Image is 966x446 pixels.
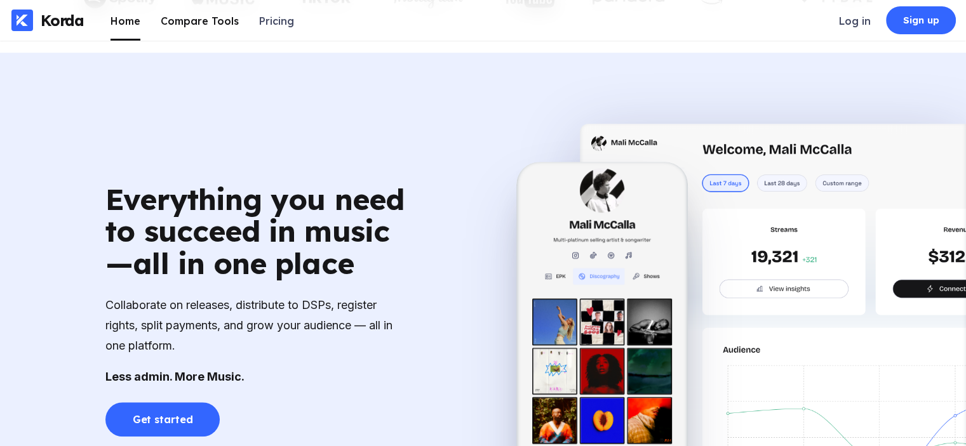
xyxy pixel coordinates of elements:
[133,413,193,426] div: Get started
[105,387,410,436] a: Get started
[105,402,220,436] button: Get started
[41,11,84,30] div: Korda
[886,6,956,34] a: Sign up
[259,15,294,27] div: Pricing
[161,15,239,27] div: Compare Tools
[839,15,871,27] div: Log in
[105,295,410,357] div: Collaborate on releases, distribute to DSPs, register rights, split payments, and grow your audie...
[111,15,140,27] div: Home
[105,183,410,280] div: Everything you need to succeed in music—all in one place
[105,367,410,387] div: Less admin. More Music.
[903,14,939,27] div: Sign up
